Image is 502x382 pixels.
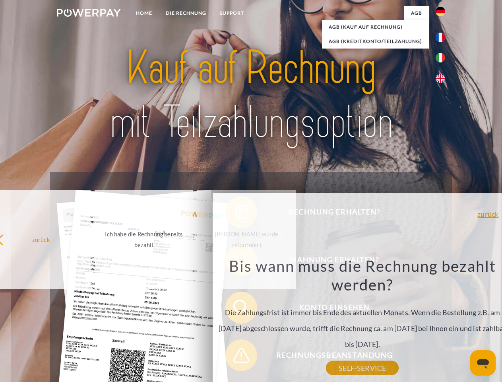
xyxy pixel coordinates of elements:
a: AGB (Kauf auf Rechnung) [322,20,429,34]
a: agb [404,6,429,20]
img: en [436,74,445,83]
a: Home [129,6,159,20]
img: it [436,53,445,62]
div: Ich habe die Rechnung bereits bezahlt [99,229,189,250]
a: DIE RECHNUNG [159,6,213,20]
img: de [436,7,445,16]
a: zurück [477,210,498,218]
iframe: Schaltfläche zum Öffnen des Messaging-Fensters [470,350,496,376]
img: fr [436,33,445,42]
img: title-powerpay_de.svg [76,38,426,152]
img: logo-powerpay-white.svg [57,9,121,17]
a: AGB (Kreditkonto/Teilzahlung) [322,34,429,49]
a: SELF-SERVICE [326,361,399,375]
a: SUPPORT [213,6,251,20]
